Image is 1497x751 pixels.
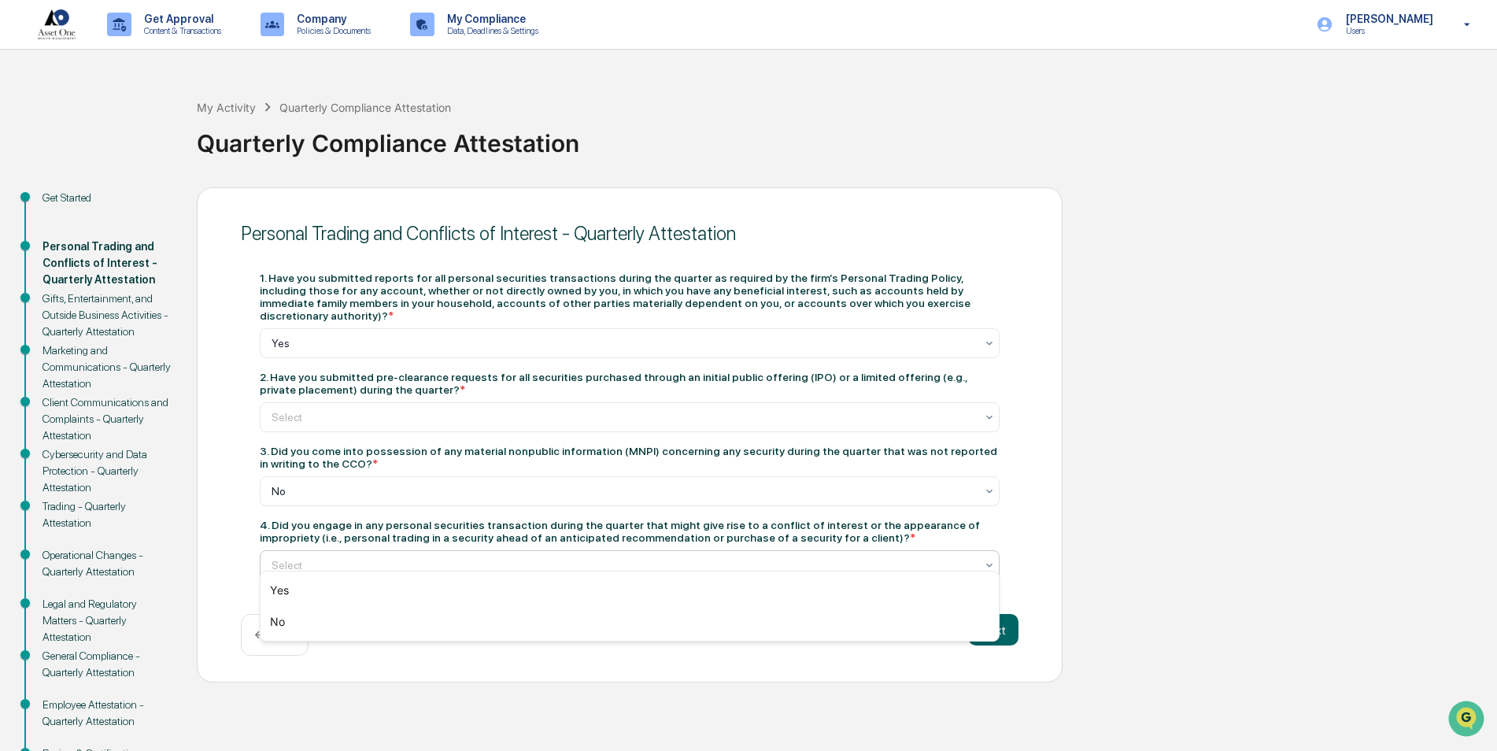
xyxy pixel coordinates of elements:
a: 🗄️Attestations [108,192,201,220]
div: Personal Trading and Conflicts of Interest - Quarterly Attestation [241,222,1018,245]
p: Policies & Documents [284,25,379,36]
div: Get Started [43,190,172,206]
div: Trading - Quarterly Attestation [43,498,172,531]
div: Yes [261,575,999,606]
a: 🔎Data Lookup [9,222,105,250]
span: Attestations [130,198,195,214]
div: 1. Have you submitted reports for all personal securities transactions during the quarter as requ... [260,272,1000,322]
div: Cybersecurity and Data Protection - Quarterly Attestation [43,446,172,496]
div: 🔎 [16,230,28,242]
div: My Activity [197,101,256,114]
div: 4. Did you engage in any personal securities transaction during the quarter that might give rise ... [260,519,1000,544]
img: logo [38,9,76,39]
div: Client Communications and Complaints - Quarterly Attestation [43,394,172,444]
div: 2. Have you submitted pre-clearance requests for all securities purchased through an initial publ... [260,371,1000,396]
div: Legal and Regulatory Matters - Quarterly Attestation [43,596,172,646]
a: Powered byPylon [111,266,190,279]
div: Quarterly Compliance Attestation [197,117,1489,157]
div: No [261,606,999,638]
p: Users [1333,25,1441,36]
p: [PERSON_NAME] [1333,13,1441,25]
p: How can we help? [16,33,286,58]
div: 🖐️ [16,200,28,213]
div: Marketing and Communications - Quarterly Attestation [43,342,172,392]
div: Gifts, Entertainment, and Outside Business Activities - Quarterly Attestation [43,290,172,340]
a: 🖐️Preclearance [9,192,108,220]
div: General Compliance - Quarterly Attestation [43,648,172,681]
div: We're available if you need us! [54,136,199,149]
p: Get Approval [131,13,229,25]
p: ← Back [254,627,295,642]
div: Start new chat [54,120,258,136]
iframe: Open customer support [1447,699,1489,742]
div: Personal Trading and Conflicts of Interest - Quarterly Attestation [43,239,172,288]
div: 3. Did you come into possession of any material nonpublic information (MNPI) concerning any secur... [260,445,1000,470]
span: Preclearance [31,198,102,214]
img: 1746055101610-c473b297-6a78-478c-a979-82029cc54cd1 [16,120,44,149]
p: Company [284,13,379,25]
div: Employee Attestation - Quarterly Attestation [43,697,172,730]
span: Pylon [157,267,190,279]
div: 🗄️ [114,200,127,213]
p: Content & Transactions [131,25,229,36]
button: Start new chat [268,125,286,144]
p: My Compliance [434,13,546,25]
div: Quarterly Compliance Attestation [279,101,451,114]
p: Data, Deadlines & Settings [434,25,546,36]
div: Operational Changes - Quarterly Attestation [43,547,172,580]
span: Data Lookup [31,228,99,244]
